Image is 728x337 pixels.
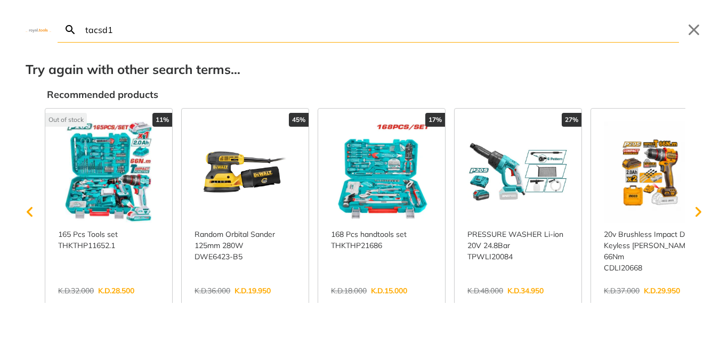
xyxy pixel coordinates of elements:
[425,113,445,127] div: 17%
[152,113,172,127] div: 11%
[83,17,679,42] input: Search…
[26,27,51,32] img: Close
[289,113,309,127] div: 45%
[687,201,709,223] svg: Scroll right
[26,60,702,79] div: Try again with other search terms…
[45,113,87,127] div: Out of stock
[685,21,702,38] button: Close
[64,23,77,36] svg: Search
[19,201,41,223] svg: Scroll left
[47,87,702,102] div: Recommended products
[562,113,581,127] div: 27%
